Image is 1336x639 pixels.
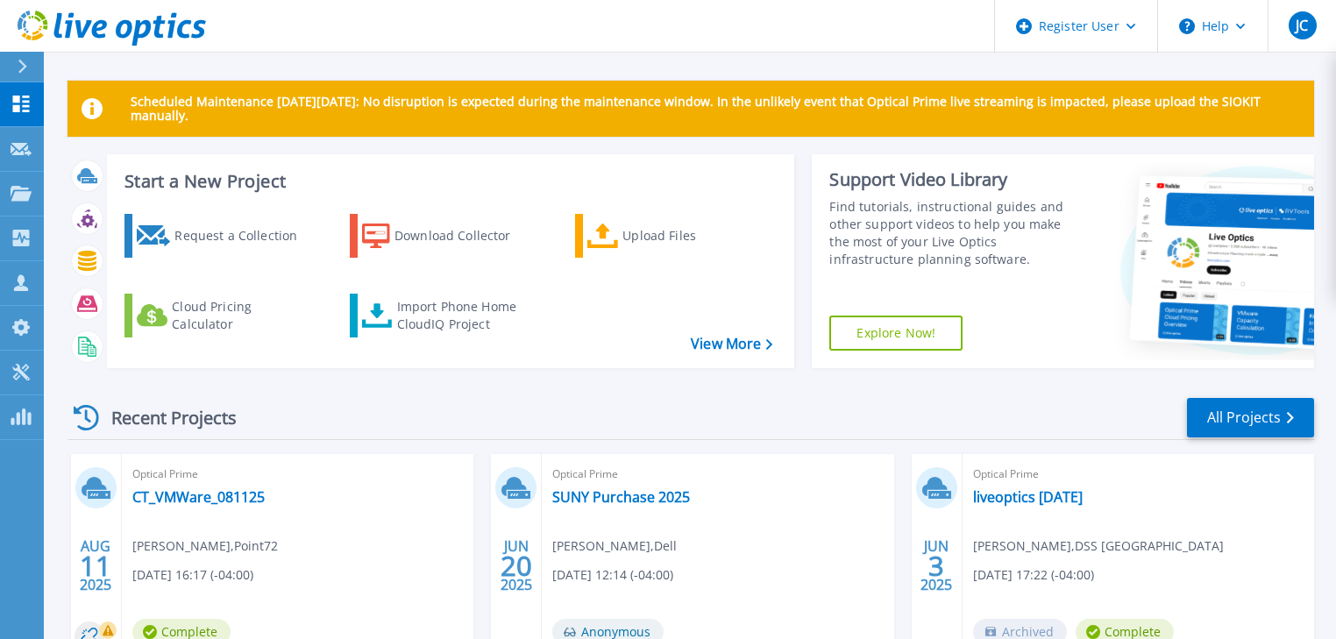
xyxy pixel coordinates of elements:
a: All Projects [1187,398,1314,437]
div: Upload Files [622,218,763,253]
a: CT_VMWare_081125 [132,488,265,506]
span: [PERSON_NAME] , Point72 [132,536,278,556]
span: [PERSON_NAME] , Dell [552,536,677,556]
span: Optical Prime [552,465,883,484]
a: Cloud Pricing Calculator [124,294,320,337]
span: JC [1296,18,1308,32]
div: Recent Projects [68,396,260,439]
a: View More [691,336,772,352]
span: 20 [501,558,532,573]
a: Upload Files [575,214,771,258]
div: Request a Collection [174,218,315,253]
span: Optical Prime [132,465,463,484]
div: Import Phone Home CloudIQ Project [397,298,534,333]
span: [DATE] 12:14 (-04:00) [552,565,673,585]
span: [DATE] 16:17 (-04:00) [132,565,253,585]
div: Cloud Pricing Calculator [172,298,312,333]
span: 3 [928,558,944,573]
a: Download Collector [350,214,545,258]
span: Optical Prime [973,465,1304,484]
div: JUN 2025 [500,534,533,598]
div: JUN 2025 [920,534,953,598]
h3: Start a New Project [124,172,772,191]
a: liveoptics [DATE] [973,488,1083,506]
a: SUNY Purchase 2025 [552,488,690,506]
div: AUG 2025 [79,534,112,598]
p: Scheduled Maintenance [DATE][DATE]: No disruption is expected during the maintenance window. In t... [131,95,1300,123]
div: Support Video Library [829,168,1081,191]
a: Explore Now! [829,316,963,351]
span: [PERSON_NAME] , DSS [GEOGRAPHIC_DATA] [973,536,1224,556]
div: Download Collector [394,218,535,253]
span: 11 [80,558,111,573]
a: Request a Collection [124,214,320,258]
span: [DATE] 17:22 (-04:00) [973,565,1094,585]
div: Find tutorials, instructional guides and other support videos to help you make the most of your L... [829,198,1081,268]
